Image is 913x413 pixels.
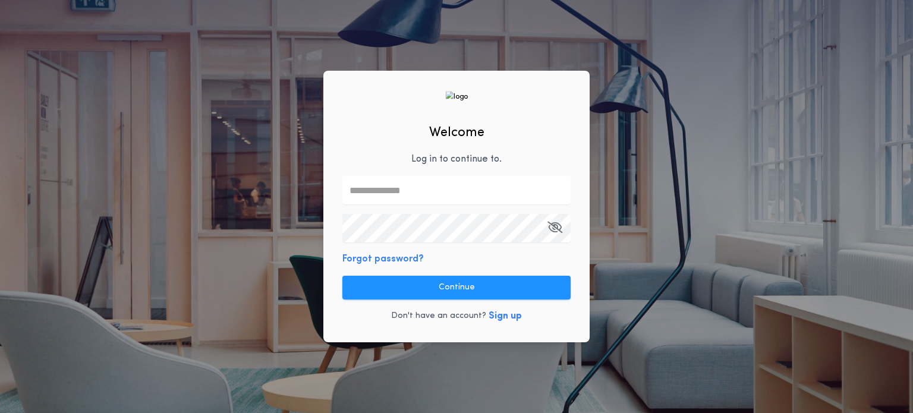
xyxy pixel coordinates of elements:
p: Log in to continue to . [411,152,502,166]
button: Forgot password? [342,252,424,266]
button: Sign up [489,309,522,323]
button: Continue [342,276,571,299]
img: logo [445,91,468,102]
h2: Welcome [429,123,484,143]
p: Don't have an account? [391,310,486,322]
